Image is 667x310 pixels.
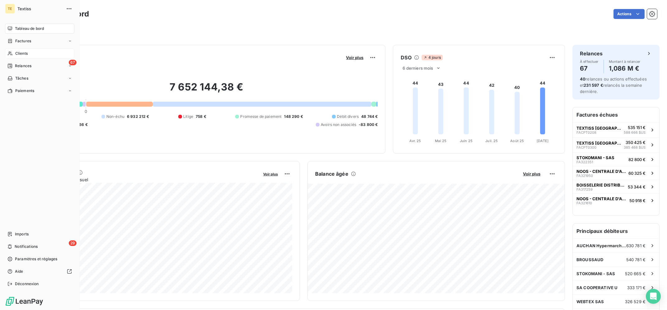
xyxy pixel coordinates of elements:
[573,166,659,180] button: NOOS - CENTRALE D'ACHATFA32195060 325 €
[15,26,44,31] span: Tableau de bord
[511,139,524,143] tspan: Août 25
[576,174,593,178] span: FA321950
[15,269,23,274] span: Aide
[422,55,443,60] span: 4 jours
[580,76,647,94] span: relances ou actions effectuées et relancés la semaine dernière.
[523,171,540,176] span: Voir plus
[573,107,659,122] h6: Factures échues
[625,299,646,304] span: 326 529 €
[5,296,44,306] img: Logo LeanPay
[576,183,625,187] span: BOISSELERIE DISTRIBUTION
[537,139,548,143] tspan: [DATE]
[346,55,363,60] span: Voir plus
[35,81,378,99] h2: 7 652 144,38 €
[576,155,614,160] span: STOKOMANI - SAS
[629,198,646,203] span: 50 918 €
[573,137,659,153] button: TEXTISS [GEOGRAPHIC_DATA]FACPT0300350 425 €385 468 $US
[15,76,28,81] span: Tâches
[576,257,603,262] span: BROUSSAUD
[625,271,646,276] span: 520 665 €
[240,114,282,119] span: Promesse de paiement
[628,125,646,130] span: 535 151 €
[127,114,149,119] span: 6 932 212 €
[576,187,593,191] span: FA317259
[573,122,659,137] button: TEXTISS [GEOGRAPHIC_DATA]FACPT0208535 151 €588 666 $US
[15,244,38,249] span: Notifications
[261,171,280,177] button: Voir plus
[435,139,447,143] tspan: Mai 25
[410,139,421,143] tspan: Avr. 25
[460,139,473,143] tspan: Juin 25
[576,243,626,248] span: AUCHAN Hypermarché SAS
[576,126,621,131] span: TEXTISS [GEOGRAPHIC_DATA]
[15,281,39,287] span: Déconnexion
[359,122,378,127] span: -83 800 €
[344,55,365,60] button: Voir plus
[321,122,356,127] span: Avoirs non associés
[315,170,348,178] h6: Balance âgée
[628,171,646,176] span: 60 325 €
[584,83,603,88] span: 231 597 €
[576,285,618,290] span: SA COOPERATIVE U
[15,38,31,44] span: Factures
[628,157,646,162] span: 82 800 €
[284,114,303,119] span: 148 290 €
[626,243,646,248] span: 630 781 €
[403,66,433,71] span: 6 derniers mois
[337,114,359,119] span: Débit divers
[401,54,411,61] h6: DSO
[576,141,621,146] span: TEXTISS [GEOGRAPHIC_DATA]
[580,63,599,73] h4: 67
[609,60,641,63] span: Montant à relancer
[69,60,77,65] span: 67
[573,180,659,193] button: BOISSELERIE DISTRIBUTIONFA31725953 344 €
[576,271,615,276] span: STOKOMANI - SAS
[486,139,498,143] tspan: Juil. 25
[521,171,542,177] button: Voir plus
[573,193,659,207] button: NOOS - CENTRALE D'ACHATFA32161050 918 €
[580,50,603,57] h6: Relances
[576,201,592,205] span: FA321610
[69,240,77,246] span: 29
[576,160,593,164] span: FA322351
[106,114,124,119] span: Non-échu
[576,196,627,201] span: NOOS - CENTRALE D'ACHAT
[35,176,259,183] span: Chiffre d'affaires mensuel
[361,114,378,119] span: 48 744 €
[627,285,646,290] span: 333 171 €
[646,289,661,304] div: Open Intercom Messenger
[15,231,29,237] span: Imports
[626,140,646,145] span: 350 425 €
[196,114,206,119] span: 758 €
[580,76,585,81] span: 40
[5,266,74,276] a: Aide
[85,109,87,114] span: 0
[613,9,645,19] button: Actions
[5,4,15,14] div: TE
[580,60,599,63] span: À effectuer
[626,257,646,262] span: 540 781 €
[576,146,596,149] span: FACPT0300
[263,172,278,176] span: Voir plus
[573,224,659,238] h6: Principaux débiteurs
[576,299,604,304] span: WEBTEX SAS
[17,6,62,11] span: Textiss
[609,63,641,73] h4: 1,086 M €
[628,184,646,189] span: 53 344 €
[183,114,193,119] span: Litige
[576,131,596,134] span: FACPT0208
[15,88,34,94] span: Paiements
[573,152,659,166] button: STOKOMANI - SASFA32235182 800 €
[15,51,28,56] span: Clients
[624,145,646,150] span: 385 468 $US
[624,130,646,135] span: 588 666 $US
[15,63,31,69] span: Relances
[576,169,626,174] span: NOOS - CENTRALE D'ACHAT
[15,256,57,262] span: Paramètres et réglages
